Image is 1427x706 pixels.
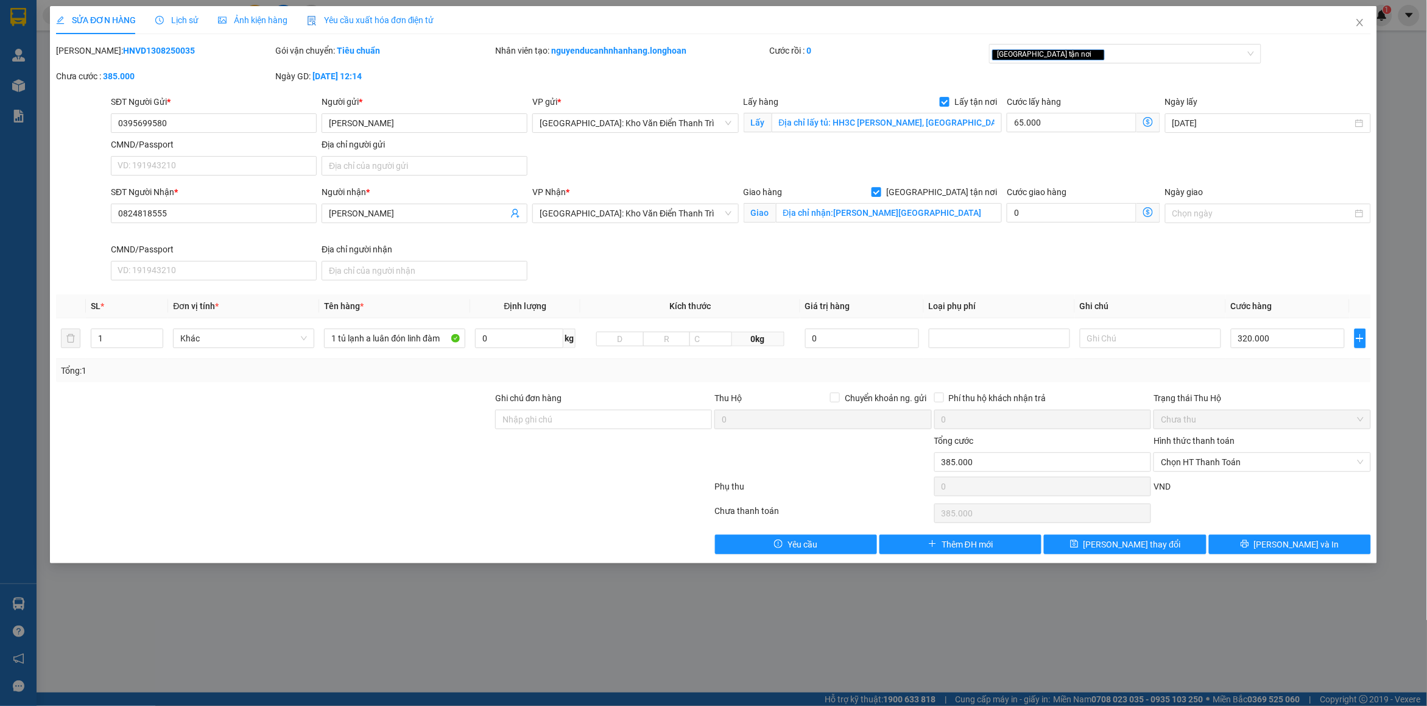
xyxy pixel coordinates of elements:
[1007,113,1136,132] input: Cước lấy hàng
[1007,187,1066,197] label: Cước giao hàng
[1355,18,1365,27] span: close
[56,16,65,24] span: edit
[643,332,691,346] input: R
[881,185,1002,199] span: [GEOGRAPHIC_DATA] tận nơi
[928,540,937,549] span: plus
[934,436,974,446] span: Tổng cước
[744,97,779,107] span: Lấy hàng
[312,71,362,81] b: [DATE] 12:14
[1355,333,1365,343] span: plus
[111,95,317,109] div: SĐT Người Gửi
[776,203,1002,223] input: Giao tận nơi
[1355,329,1366,348] button: plus
[540,114,731,132] span: Hà Nội: Kho Văn Điển Thanh Trì
[540,204,731,223] span: Hà Nội: Kho Văn Điển Thanh Trì
[504,301,547,311] span: Định lượng
[322,95,527,109] div: Người gửi
[495,44,767,57] div: Nhân viên tạo:
[510,209,520,218] span: user-add
[56,15,136,25] span: SỬA ĐƠN HÀNG
[563,329,576,348] span: kg
[689,332,732,346] input: C
[1070,540,1079,549] span: save
[805,301,850,311] span: Giá trị hàng
[807,46,812,55] b: 0
[1165,187,1203,197] label: Ngày giao
[123,46,195,55] b: HNVD1308250035
[322,156,527,176] input: Địa chỉ của người gửi
[111,138,317,151] div: CMND/Passport
[1165,97,1198,107] label: Ngày lấy
[173,301,219,311] span: Đơn vị tính
[669,301,711,311] span: Kích thước
[103,71,135,81] b: 385.000
[1083,538,1181,551] span: [PERSON_NAME] thay đổi
[495,393,562,403] label: Ghi chú đơn hàng
[950,95,1002,109] span: Lấy tận nơi
[744,203,776,223] span: Giao
[1172,116,1353,130] input: Ngày lấy
[1254,538,1339,551] span: [PERSON_NAME] và In
[307,15,434,25] span: Yêu cầu xuất hóa đơn điện tử
[551,46,686,55] b: nguyenducanhnhanhang.longhoan
[180,329,307,348] span: Khác
[111,243,317,256] div: CMND/Passport
[1143,117,1153,127] span: dollar-circle
[56,44,273,57] div: [PERSON_NAME]:
[1241,540,1249,549] span: printer
[942,538,993,551] span: Thêm ĐH mới
[1154,482,1171,491] span: VND
[713,480,932,501] div: Phụ thu
[322,243,527,256] div: Địa chỉ người nhận
[61,364,551,377] div: Tổng: 1
[1209,535,1371,554] button: printer[PERSON_NAME] và In
[61,329,80,348] button: delete
[715,535,877,554] button: exclamation-circleYêu cầu
[879,535,1041,554] button: plusThêm ĐH mới
[532,187,566,197] span: VP Nhận
[218,16,227,24] span: picture
[91,301,100,311] span: SL
[774,540,783,549] span: exclamation-circle
[1044,535,1206,554] button: save[PERSON_NAME] thay đổi
[596,332,644,346] input: D
[772,113,1002,132] input: Lấy tận nơi
[275,44,492,57] div: Gói vận chuyển:
[532,95,738,109] div: VP gửi
[322,138,527,151] div: Địa chỉ người gửi
[1007,97,1061,107] label: Cước lấy hàng
[218,15,287,25] span: Ảnh kiện hàng
[1343,6,1377,40] button: Close
[1161,410,1363,429] span: Chưa thu
[275,70,492,83] div: Ngày GD:
[324,301,364,311] span: Tên hàng
[944,391,1051,405] span: Phí thu hộ khách nhận trả
[337,46,380,55] b: Tiêu chuẩn
[155,15,199,25] span: Lịch sử
[111,185,317,199] div: SĐT Người Nhận
[744,113,772,132] span: Lấy
[732,332,784,346] span: 0kg
[714,393,742,403] span: Thu Hộ
[744,187,783,197] span: Giao hàng
[770,44,987,57] div: Cước rồi :
[1154,391,1370,405] div: Trạng thái Thu Hộ
[1231,301,1272,311] span: Cước hàng
[1143,207,1153,217] span: dollar-circle
[1094,51,1100,57] span: close
[992,49,1105,60] span: [GEOGRAPHIC_DATA] tận nơi
[495,410,712,429] input: Ghi chú đơn hàng
[1154,436,1235,446] label: Hình thức thanh toán
[787,538,817,551] span: Yêu cầu
[155,16,164,24] span: clock-circle
[1007,203,1136,223] input: Cước giao hàng
[324,329,465,348] input: VD: Bàn, Ghế
[1075,294,1226,318] th: Ghi chú
[713,504,932,526] div: Chưa thanh toán
[322,185,527,199] div: Người nhận
[1161,453,1363,471] span: Chọn HT Thanh Toán
[1080,329,1221,348] input: Ghi Chú
[307,16,317,26] img: icon
[322,261,527,280] input: Địa chỉ của người nhận
[56,70,273,83] div: Chưa cước :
